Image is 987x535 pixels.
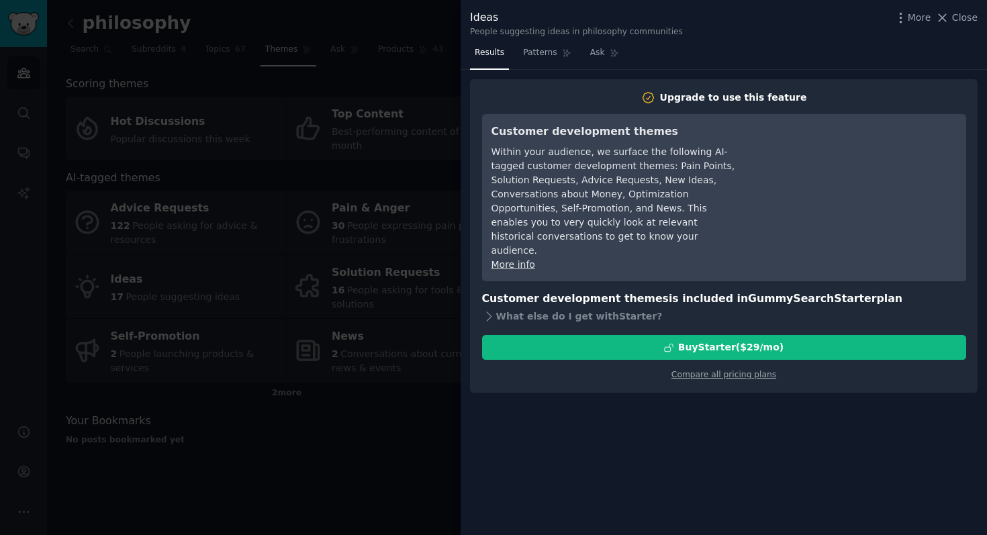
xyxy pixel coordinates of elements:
div: Within your audience, we surface the following AI-tagged customer development themes: Pain Points... [491,145,737,258]
h3: Customer development themes [491,124,737,140]
span: Close [952,11,978,25]
div: Ideas [470,9,683,26]
iframe: YouTube video player [755,124,957,224]
div: What else do I get with Starter ? [482,307,966,326]
a: Ask [585,42,624,70]
div: Upgrade to use this feature [660,91,807,105]
span: More [908,11,931,25]
div: Buy Starter ($ 29 /mo ) [678,340,784,354]
span: Results [475,47,504,59]
button: Close [935,11,978,25]
a: Compare all pricing plans [671,370,776,379]
button: More [894,11,931,25]
a: Patterns [518,42,575,70]
a: Results [470,42,509,70]
div: People suggesting ideas in philosophy communities [470,26,683,38]
h3: Customer development themes is included in plan [482,291,966,307]
span: Patterns [523,47,557,59]
span: GummySearch Starter [748,292,876,305]
button: BuyStarter($29/mo) [482,335,966,360]
span: Ask [590,47,605,59]
a: More info [491,259,535,270]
